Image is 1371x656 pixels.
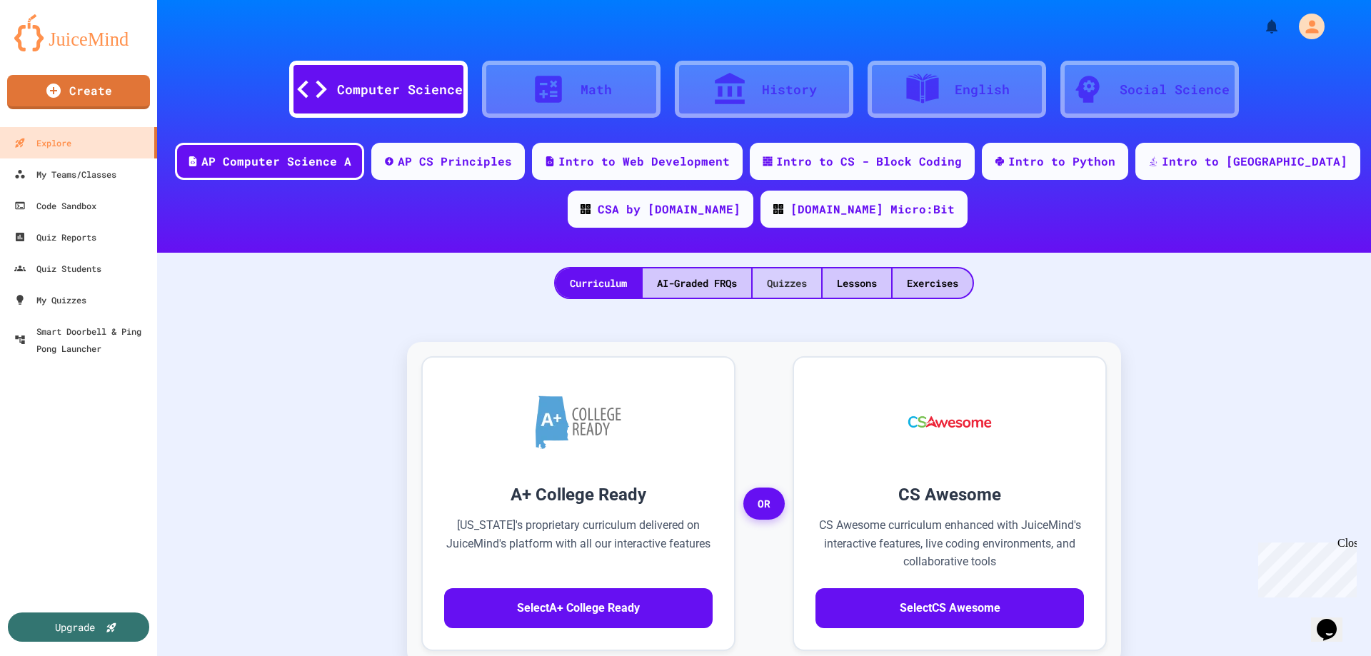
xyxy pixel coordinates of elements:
[536,395,621,449] img: A+ College Ready
[1284,10,1328,43] div: My Account
[7,75,150,109] a: Create
[1162,153,1347,170] div: Intro to [GEOGRAPHIC_DATA]
[598,201,740,218] div: CSA by [DOMAIN_NAME]
[581,204,591,214] img: CODE_logo_RGB.png
[955,80,1010,99] div: English
[1008,153,1115,170] div: Intro to Python
[773,204,783,214] img: CODE_logo_RGB.png
[790,201,955,218] div: [DOMAIN_NAME] Micro:Bit
[643,268,751,298] div: AI-Graded FRQs
[337,80,463,99] div: Computer Science
[776,153,962,170] div: Intro to CS - Block Coding
[1311,599,1357,642] iframe: chat widget
[762,80,817,99] div: History
[1237,14,1284,39] div: My Notifications
[14,134,71,151] div: Explore
[1120,80,1230,99] div: Social Science
[14,197,96,214] div: Code Sandbox
[201,153,351,170] div: AP Computer Science A
[444,588,713,628] button: SelectA+ College Ready
[14,260,101,277] div: Quiz Students
[556,268,641,298] div: Curriculum
[14,228,96,246] div: Quiz Reports
[743,488,785,520] span: OR
[444,482,713,508] h3: A+ College Ready
[444,516,713,571] p: [US_STATE]'s proprietary curriculum delivered on JuiceMind's platform with all our interactive fe...
[815,482,1084,508] h3: CS Awesome
[894,379,1006,465] img: CS Awesome
[14,323,151,357] div: Smart Doorbell & Ping Pong Launcher
[823,268,891,298] div: Lessons
[558,153,730,170] div: Intro to Web Development
[6,6,99,91] div: Chat with us now!Close
[14,14,143,51] img: logo-orange.svg
[14,166,116,183] div: My Teams/Classes
[1252,537,1357,597] iframe: chat widget
[581,80,612,99] div: Math
[815,588,1084,628] button: SelectCS Awesome
[398,153,512,170] div: AP CS Principles
[893,268,973,298] div: Exercises
[14,291,86,308] div: My Quizzes
[753,268,821,298] div: Quizzes
[815,516,1084,571] p: CS Awesome curriculum enhanced with JuiceMind's interactive features, live coding environments, a...
[55,620,95,635] div: Upgrade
